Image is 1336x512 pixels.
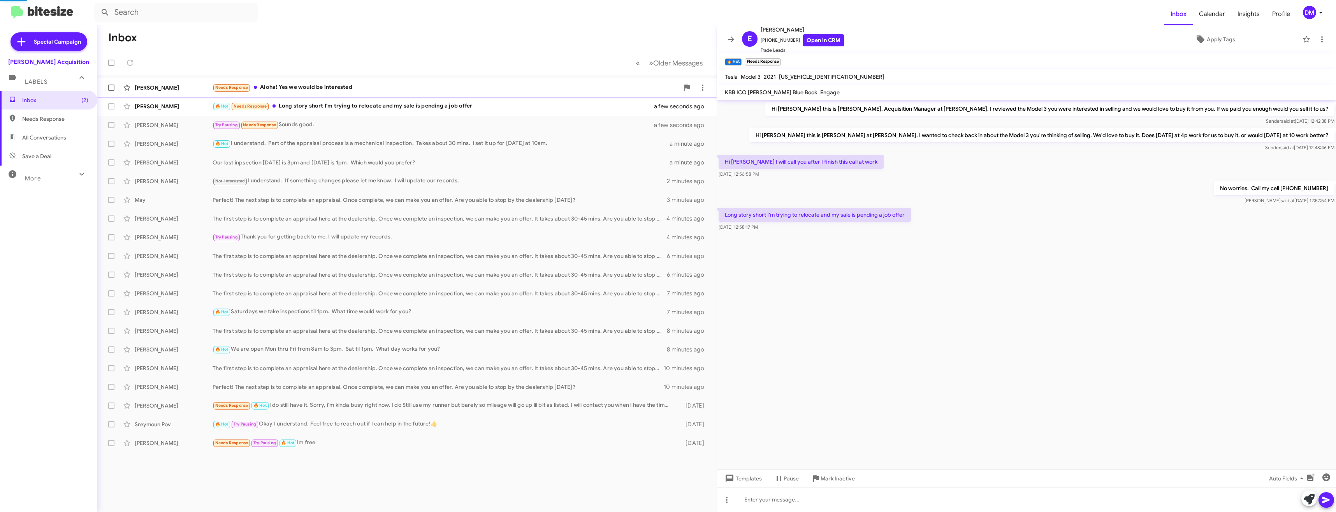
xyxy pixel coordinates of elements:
p: Long story short I'm trying to relocate and my sale is pending a job offer [719,208,911,222]
span: Try Pausing [234,422,256,427]
span: Older Messages [653,59,703,67]
div: [PERSON_NAME] [135,402,213,410]
a: Profile [1266,3,1296,25]
span: E [747,33,752,45]
span: Sender [DATE] 12:42:38 PM [1266,118,1334,124]
span: 2021 [764,73,776,80]
span: Pause [784,471,799,486]
div: 7 minutes ago [667,290,710,297]
div: [PERSON_NAME] [135,364,213,372]
span: said at [1280,145,1294,150]
div: [PERSON_NAME] [135,140,213,148]
a: Calendar [1193,3,1231,25]
div: a minute ago [670,140,710,148]
div: Thank you for getting back to me. I will update my records. [213,233,666,242]
span: Needs Response [215,403,248,408]
span: [DATE] 12:58:17 PM [719,224,758,230]
h1: Inbox [108,32,137,44]
p: Hi [PERSON_NAME] this is [PERSON_NAME], Acquisition Manager at [PERSON_NAME]. I reviewed the Mode... [765,102,1334,116]
span: Apply Tags [1207,32,1235,46]
a: Insights [1231,3,1266,25]
span: 🔥 Hot [215,309,229,314]
div: [PERSON_NAME] [135,102,213,110]
span: 🔥 Hot [215,422,229,427]
button: Templates [717,471,768,486]
div: [PERSON_NAME] [135,290,213,297]
span: » [649,58,653,68]
div: a few seconds ago [664,102,710,110]
span: Sender [DATE] 12:48:46 PM [1265,145,1334,150]
span: Engage [820,89,840,96]
div: Our last inpsection [DATE] is 3pm and [DATE] is 1pm. Which would you prefer? [213,159,670,166]
div: [PERSON_NAME] [135,271,213,279]
div: [PERSON_NAME] [135,383,213,391]
div: [PERSON_NAME] [135,159,213,166]
span: Labels [25,78,47,85]
span: Not-Interested [215,178,245,184]
p: No worries. Call my cell [PHONE_NUMBER] [1214,181,1334,195]
p: Hi [PERSON_NAME] I will call you after I finish this call at work [719,155,884,169]
div: 8 minutes ago [667,346,710,353]
div: Perfect! The next step is to complete an appraisal. Once complete, we can make you an offer. Are ... [213,196,667,204]
div: 3 minutes ago [667,196,710,204]
div: Okay I understand. Feel free to reach out if I can help in the future!👍 [213,420,673,429]
div: [PERSON_NAME] Acquisition [8,58,89,66]
small: Needs Response [745,58,781,65]
div: I understand. Part of the appraisal process is a mechanical inspection. Takes about 30 mins. i se... [213,139,670,148]
div: Sounds good. [213,120,664,129]
span: Needs Response [234,104,267,109]
span: 🔥 Hot [215,347,229,352]
div: [PERSON_NAME] [135,308,213,316]
span: Special Campaign [34,38,81,46]
span: [PERSON_NAME] [761,25,844,34]
span: [DATE] 12:56:58 PM [719,171,759,177]
div: a few seconds ago [664,121,710,129]
div: 10 minutes ago [664,364,710,372]
span: 🔥 Hot [253,403,267,408]
div: The first step is to complete an appraisal here at the dealership. Once we complete an inspection... [213,290,667,297]
span: All Conversations [22,134,66,141]
div: 7 minutes ago [667,308,710,316]
span: KBB ICO [PERSON_NAME] Blue Book [725,89,817,96]
span: Try Pausing [215,235,238,240]
div: Aloha! Yes we would be interested [213,83,679,92]
small: 🔥 Hot [725,58,742,65]
p: Hi [PERSON_NAME] this is [PERSON_NAME] at [PERSON_NAME]. I wanted to check back in about the Mode... [749,128,1334,142]
div: [DATE] [673,420,710,428]
input: Search [94,3,258,22]
div: I do still have it. Sorry, i'm kinda busy right now. I do Still use my runner but barely so milea... [213,401,673,410]
div: The first step is to complete an appraisal here at the dealership. Once we complete an inspection... [213,364,664,372]
a: Inbox [1164,3,1193,25]
a: Special Campaign [11,32,87,51]
div: DM [1303,6,1316,19]
div: [PERSON_NAME] [135,215,213,222]
span: Needs Response [215,440,248,445]
button: DM [1296,6,1327,19]
span: [PHONE_NUMBER] [761,34,844,46]
div: Perfect! The next step is to complete an appraisal. Once complete, we can make you an offer. Are ... [213,383,664,391]
span: Try Pausing [253,440,276,445]
span: Templates [723,471,762,486]
div: The first step is to complete an appraisal here at the dealership. Once we complete an inspection... [213,271,667,279]
span: (2) [81,96,88,104]
div: 4 minutes ago [666,233,710,241]
div: 10 minutes ago [664,383,710,391]
div: 6 minutes ago [667,271,710,279]
div: 8 minutes ago [667,327,710,335]
span: 🔥 Hot [281,440,294,445]
nav: Page navigation example [631,55,707,71]
button: Mark Inactive [805,471,861,486]
div: [PERSON_NAME] [135,252,213,260]
span: said at [1281,118,1295,124]
div: [PERSON_NAME] [135,121,213,129]
div: Saturdays we take inspections til 1pm. What time would work for you? [213,307,667,316]
div: May [135,196,213,204]
div: a minute ago [670,159,710,166]
span: said at [1281,198,1294,203]
div: I understand. If something changes please let me know. I will update our records. [213,177,667,185]
a: Open in CRM [803,34,844,46]
span: Mark Inactive [821,471,855,486]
